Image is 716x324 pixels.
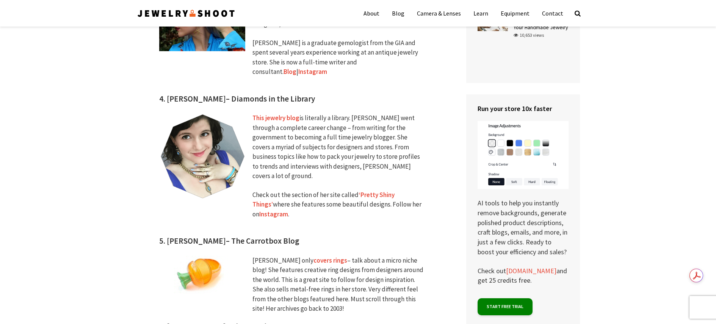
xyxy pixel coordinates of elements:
[252,191,395,209] a: ‘Pretty Shiny Things’
[506,266,556,275] a: [DOMAIN_NAME]
[159,94,226,104] strong: 4. [PERSON_NAME]
[478,266,569,285] p: Check out and get 25 credits free.
[159,236,226,246] strong: 5. [PERSON_NAME]
[168,256,236,294] img: Creative Ring Blog
[358,4,385,23] a: About
[514,32,544,39] div: 10,653 views
[468,4,494,23] a: Learn
[536,4,569,23] a: Contact
[478,104,569,113] h4: Run your store 10x faster
[252,256,425,314] div: [PERSON_NAME] only – talk about a micro niche blog! She features creative ring designs from desig...
[313,256,347,265] a: covers rings
[252,114,299,122] a: This jewelry blog
[259,210,288,219] a: Instagram
[284,67,296,76] a: Blog
[478,298,533,315] a: Start free trial
[478,121,569,257] p: AI tools to help you instantly remove backgrounds, generate polished product descriptions, craft ...
[298,67,327,76] a: Instagram
[252,190,425,219] p: Check out the section of her site called where she features some beautiful designs. Follow her on .
[136,7,236,19] img: Jewelry Photographer Bay Area - San Francisco | Nationwide via Mail
[252,38,425,77] p: [PERSON_NAME] is a graduate gemologist from the GIA and spent several years experience working at...
[386,4,410,23] a: Blog
[495,4,535,23] a: Equipment
[252,113,425,228] div: is literally a library. [PERSON_NAME] went through a complete career change – from writing for th...
[159,113,246,199] img: Top Jewelry Blogs
[411,4,467,23] a: Camera & Lenses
